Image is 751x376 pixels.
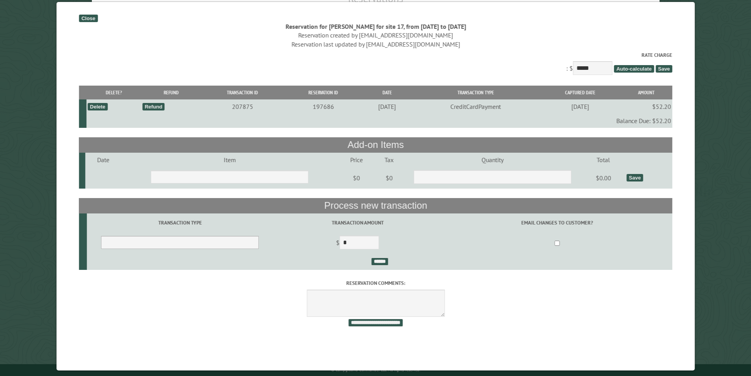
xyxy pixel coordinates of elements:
[121,153,338,167] td: Item
[284,99,363,114] td: 197686
[412,99,540,114] td: CreditCardPayment
[338,153,375,167] td: Price
[626,174,643,181] div: Save
[85,153,121,167] td: Date
[375,167,403,189] td: $0
[86,86,141,99] th: Delete?
[620,99,672,114] td: $52.20
[375,153,403,167] td: Tax
[88,103,108,110] div: Delete
[142,103,165,110] div: Refund
[540,99,621,114] td: [DATE]
[79,51,672,59] label: Rate Charge
[581,153,625,167] td: Total
[201,99,284,114] td: 207875
[79,22,672,31] div: Reservation for [PERSON_NAME] for site 17, from [DATE] to [DATE]
[79,15,97,22] div: Close
[201,86,284,99] th: Transaction ID
[79,279,672,287] label: Reservation comments:
[86,114,672,128] td: Balance Due: $52.20
[656,65,672,73] span: Save
[363,99,412,114] td: [DATE]
[141,86,201,99] th: Refund
[443,219,671,226] label: Email changes to customer?
[363,86,412,99] th: Date
[614,65,654,73] span: Auto-calculate
[88,219,272,226] label: Transaction Type
[331,367,420,372] small: © Campground Commander LLC. All rights reserved.
[540,86,621,99] th: Captured Date
[403,153,581,167] td: Quantity
[79,137,672,152] th: Add-on Items
[79,198,672,213] th: Process new transaction
[273,232,442,254] td: $
[581,167,625,189] td: $0.00
[284,86,363,99] th: Reservation ID
[620,86,672,99] th: Amount
[79,51,672,77] div: : $
[79,40,672,49] div: Reservation last updated by [EMAIL_ADDRESS][DOMAIN_NAME]
[79,31,672,39] div: Reservation created by [EMAIL_ADDRESS][DOMAIN_NAME]
[412,86,540,99] th: Transaction Type
[338,167,375,189] td: $0
[274,219,441,226] label: Transaction Amount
